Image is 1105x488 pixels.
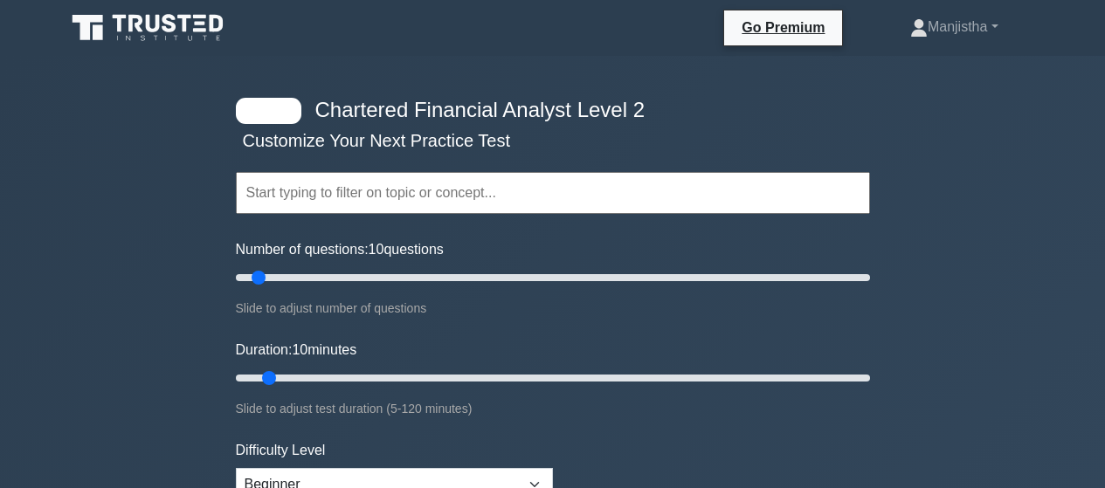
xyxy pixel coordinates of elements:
a: Manjistha [868,10,1040,45]
div: Slide to adjust test duration (5-120 minutes) [236,398,870,419]
label: Number of questions: questions [236,239,444,260]
input: Start typing to filter on topic or concept... [236,172,870,214]
div: Slide to adjust number of questions [236,298,870,319]
span: 10 [292,342,307,357]
label: Duration: minutes [236,340,357,361]
label: Difficulty Level [236,440,326,461]
a: Go Premium [731,17,835,38]
span: 10 [369,242,384,257]
h4: Chartered Financial Analyst Level 2 [308,98,784,123]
